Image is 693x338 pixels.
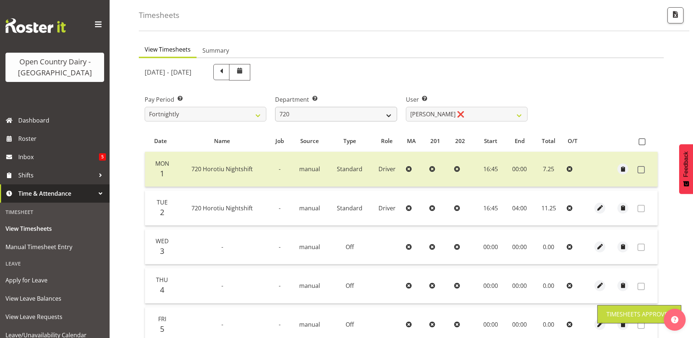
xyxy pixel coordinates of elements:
[534,152,564,187] td: 7.25
[191,165,253,173] span: 720 Horotiu Nightshift
[149,137,172,145] div: Date
[510,137,529,145] div: End
[406,95,528,104] label: User
[476,152,506,187] td: 16:45
[139,11,179,19] h4: Timesheets
[299,243,320,251] span: manual
[480,137,502,145] div: Start
[18,133,106,144] span: Roster
[18,151,99,162] span: Inbox
[160,324,164,334] span: 5
[160,207,164,217] span: 2
[476,229,506,264] td: 00:00
[679,144,693,194] button: Feedback - Show survey
[155,159,169,168] span: Mon
[671,316,678,323] img: help-xxl-2.png
[18,170,95,181] span: Shifts
[99,153,106,161] span: 5
[2,204,108,219] div: Timesheet
[538,137,559,145] div: Total
[534,268,564,303] td: 0.00
[145,95,266,104] label: Pay Period
[328,191,371,226] td: Standard
[407,137,422,145] div: MA
[2,289,108,308] a: View Leave Balances
[328,152,371,187] td: Standard
[5,293,104,304] span: View Leave Balances
[18,115,106,126] span: Dashboard
[279,204,281,212] span: -
[145,45,191,54] span: View Timesheets
[299,320,320,328] span: manual
[455,137,472,145] div: 202
[534,229,564,264] td: 0.00
[332,137,367,145] div: Type
[160,246,164,256] span: 3
[5,241,104,252] span: Manual Timesheet Entry
[13,56,97,78] div: Open Country Dairy - [GEOGRAPHIC_DATA]
[506,191,534,226] td: 04:00
[279,320,281,328] span: -
[191,204,253,212] span: 720 Horotiu Nightshift
[180,137,264,145] div: Name
[476,268,506,303] td: 00:00
[506,152,534,187] td: 00:00
[299,282,320,290] span: manual
[202,46,229,55] span: Summary
[328,229,371,264] td: Off
[5,223,104,234] span: View Timesheets
[273,137,287,145] div: Job
[160,168,164,179] span: 1
[156,276,168,284] span: Thu
[506,229,534,264] td: 00:00
[2,238,108,256] a: Manual Timesheet Entry
[683,151,689,177] span: Feedback
[568,137,584,145] div: O/T
[221,282,223,290] span: -
[279,243,281,251] span: -
[279,282,281,290] span: -
[299,165,320,173] span: manual
[506,268,534,303] td: 00:00
[378,165,396,173] span: Driver
[5,311,104,322] span: View Leave Requests
[2,256,108,271] div: Leave
[2,271,108,289] a: Apply for Leave
[476,191,506,226] td: 16:45
[430,137,447,145] div: 201
[279,165,281,173] span: -
[5,18,66,33] img: Rosterit website logo
[18,188,95,199] span: Time & Attendance
[221,243,223,251] span: -
[534,191,564,226] td: 11.25
[145,68,191,76] h5: [DATE] - [DATE]
[295,137,324,145] div: Source
[275,95,397,104] label: Department
[2,219,108,238] a: View Timesheets
[221,320,223,328] span: -
[667,7,684,23] button: Export CSV
[158,315,166,323] span: Fri
[328,268,371,303] td: Off
[299,204,320,212] span: manual
[157,198,168,206] span: Tue
[2,308,108,326] a: View Leave Requests
[606,310,672,319] div: Timesheets Approved
[5,275,104,286] span: Apply for Leave
[160,285,164,295] span: 4
[376,137,399,145] div: Role
[378,204,396,212] span: Driver
[156,237,169,245] span: Wed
